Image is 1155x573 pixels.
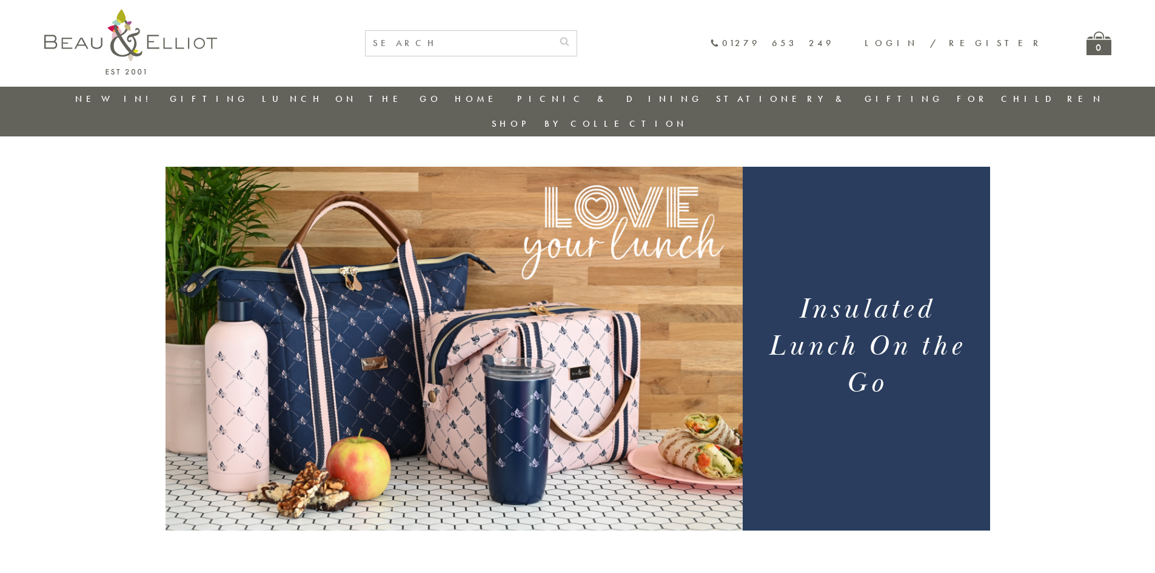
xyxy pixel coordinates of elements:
a: Login / Register [865,37,1044,49]
a: 0 [1086,32,1111,55]
a: Lunch On The Go [262,93,441,105]
img: Monogram Candy Floss & Midnight Set [166,167,743,531]
a: Picnic & Dining [517,93,703,105]
a: For Children [957,93,1104,105]
a: Stationery & Gifting [716,93,943,105]
h1: Insulated Lunch On the Go [757,291,975,402]
a: 01279 653 249 [710,38,834,49]
input: SEARCH [366,31,552,56]
a: Shop by collection [492,118,688,130]
a: Home [455,93,503,105]
a: Gifting [170,93,249,105]
img: logo [44,9,217,75]
a: New in! [75,93,156,105]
